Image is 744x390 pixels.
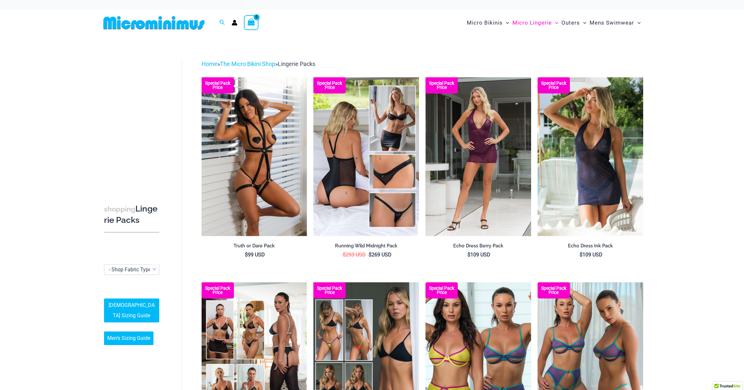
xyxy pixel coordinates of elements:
[202,77,307,236] img: Truth or Dare Black 1905 Bodysuit 611 Micro 07
[104,203,159,226] h3: Lingerie Packs
[278,60,315,67] span: Lingerie Packs
[313,243,419,249] h2: Running Wild Midnight Pack
[104,54,162,183] iframe: TrustedSite Certified
[561,15,580,31] span: Outers
[538,243,643,251] a: Echo Dress Ink Pack
[219,19,225,27] a: Search icon link
[511,13,560,33] a: Micro LingerieMenu ToggleMenu Toggle
[245,252,265,258] bdi: 99 USD
[425,81,458,90] b: Special Pack Price
[202,60,217,67] a: Home
[369,252,392,258] bdi: 269 USD
[552,15,558,31] span: Menu Toggle
[590,15,634,31] span: Mens Swimwear
[104,264,159,275] span: - Shop Fabric Type
[313,77,419,236] a: All Styles (1) Running Wild Midnight 1052 Top 6512 Bottom 04Running Wild Midnight 1052 Top 6512 B...
[220,60,275,67] a: The Micro Bikini Shop
[104,205,135,213] span: shopping
[202,77,307,236] a: Truth or Dare Black 1905 Bodysuit 611 Micro 07 Truth or Dare Black 1905 Bodysuit 611 Micro 06Trut...
[104,298,159,322] a: [DEMOGRAPHIC_DATA] Sizing Guide
[465,13,511,33] a: Micro BikinisMenu ToggleMenu Toggle
[425,243,531,249] h2: Echo Dress Berry Pack
[425,77,531,236] img: Echo Berry 5671 Dress 682 Thong 02
[538,81,570,90] b: Special Pack Price
[202,243,307,251] a: Truth or Dare Pack
[343,252,366,258] bdi: 293 USD
[538,77,643,236] a: Echo Ink 5671 Dress 682 Thong 07 Echo Ink 5671 Dress 682 Thong 08Echo Ink 5671 Dress 682 Thong 08
[580,15,586,31] span: Menu Toggle
[538,286,570,295] b: Special Pack Price
[467,252,490,258] bdi: 109 USD
[538,243,643,249] h2: Echo Dress Ink Pack
[467,15,503,31] span: Micro Bikinis
[467,252,470,258] span: $
[503,15,509,31] span: Menu Toggle
[343,252,346,258] span: $
[634,15,641,31] span: Menu Toggle
[464,12,644,34] nav: Site Navigation
[101,16,207,30] img: MM SHOP LOGO FLAT
[104,331,153,345] a: Men’s Sizing Guide
[313,81,346,90] b: Special Pack Price
[512,15,552,31] span: Micro Lingerie
[245,252,248,258] span: $
[425,286,458,295] b: Special Pack Price
[425,243,531,251] a: Echo Dress Berry Pack
[202,286,234,295] b: Special Pack Price
[425,77,531,236] a: Echo Berry 5671 Dress 682 Thong 02 Echo Berry 5671 Dress 682 Thong 05Echo Berry 5671 Dress 682 Th...
[202,81,234,90] b: Special Pack Price
[580,252,603,258] bdi: 109 USD
[232,20,237,26] a: Account icon link
[244,15,259,30] a: View Shopping Cart, empty
[202,60,315,67] span: » »
[538,77,643,236] img: Echo Ink 5671 Dress 682 Thong 07
[202,243,307,249] h2: Truth or Dare Pack
[313,77,419,236] img: All Styles (1)
[109,266,151,273] span: - Shop Fabric Type
[588,13,642,33] a: Mens SwimwearMenu ToggleMenu Toggle
[369,252,372,258] span: $
[580,252,582,258] span: $
[104,265,159,275] span: - Shop Fabric Type
[560,13,588,33] a: OutersMenu ToggleMenu Toggle
[313,243,419,251] a: Running Wild Midnight Pack
[313,286,346,295] b: Special Pack Price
